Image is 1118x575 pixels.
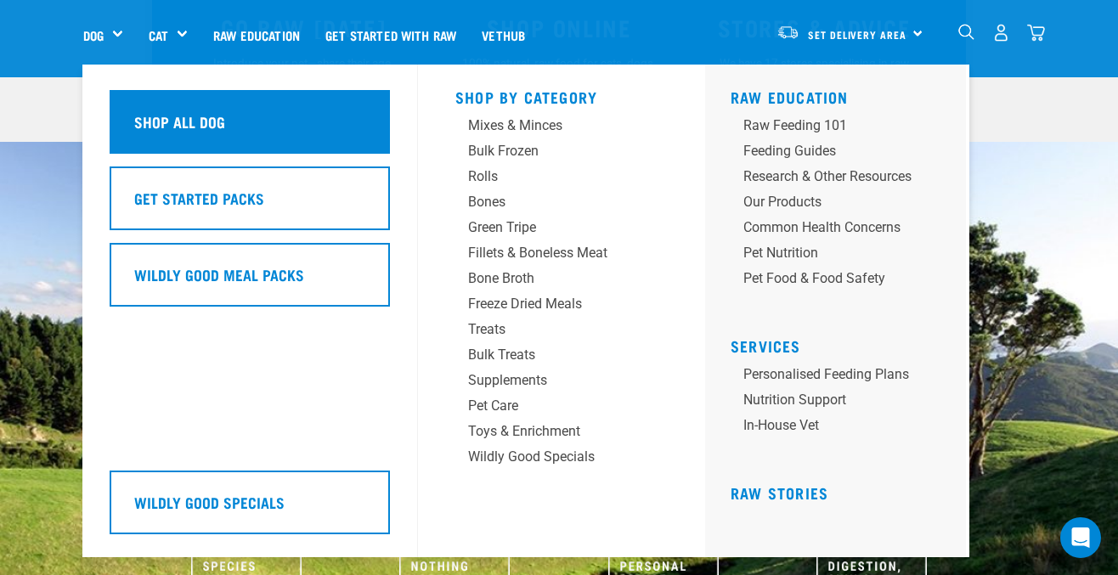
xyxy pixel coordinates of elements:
[468,319,627,340] div: Treats
[455,421,668,447] a: Toys & Enrichment
[731,93,849,101] a: Raw Education
[110,243,390,319] a: Wildly Good Meal Packs
[468,447,627,467] div: Wildly Good Specials
[731,217,952,243] a: Common Health Concerns
[731,364,952,390] a: Personalised Feeding Plans
[83,25,104,45] a: Dog
[743,243,912,263] div: Pet Nutrition
[468,294,627,314] div: Freeze Dried Meals
[743,116,912,136] div: Raw Feeding 101
[1060,517,1101,558] div: Open Intercom Messenger
[731,116,952,141] a: Raw Feeding 101
[134,491,285,513] h5: Wildly Good Specials
[468,421,627,442] div: Toys & Enrichment
[455,166,668,192] a: Rolls
[110,471,390,547] a: Wildly Good Specials
[313,1,469,69] a: Get started with Raw
[455,217,668,243] a: Green Tripe
[468,116,627,136] div: Mixes & Minces
[731,141,952,166] a: Feeding Guides
[455,319,668,345] a: Treats
[455,370,668,396] a: Supplements
[468,345,627,365] div: Bulk Treats
[455,141,668,166] a: Bulk Frozen
[743,217,912,238] div: Common Health Concerns
[468,217,627,238] div: Green Tripe
[468,166,627,187] div: Rolls
[731,192,952,217] a: Our Products
[468,141,627,161] div: Bulk Frozen
[731,337,952,351] h5: Services
[469,1,538,69] a: Vethub
[455,88,668,102] h5: Shop By Category
[731,488,828,497] a: Raw Stories
[134,110,225,132] h5: Shop All Dog
[731,390,952,415] a: Nutrition Support
[455,116,668,141] a: Mixes & Minces
[743,166,912,187] div: Research & Other Resources
[743,192,912,212] div: Our Products
[455,447,668,472] a: Wildly Good Specials
[455,192,668,217] a: Bones
[808,31,906,37] span: Set Delivery Area
[468,370,627,391] div: Supplements
[455,345,668,370] a: Bulk Treats
[468,268,627,289] div: Bone Broth
[731,415,952,441] a: In-house vet
[455,294,668,319] a: Freeze Dried Meals
[455,268,668,294] a: Bone Broth
[149,25,168,45] a: Cat
[743,268,912,289] div: Pet Food & Food Safety
[992,24,1010,42] img: user.png
[468,192,627,212] div: Bones
[200,1,313,69] a: Raw Education
[455,243,668,268] a: Fillets & Boneless Meat
[110,166,390,243] a: Get Started Packs
[731,166,952,192] a: Research & Other Resources
[134,187,264,209] h5: Get Started Packs
[110,90,390,166] a: Shop All Dog
[134,263,304,285] h5: Wildly Good Meal Packs
[468,243,627,263] div: Fillets & Boneless Meat
[1027,24,1045,42] img: home-icon@2x.png
[455,396,668,421] a: Pet Care
[958,24,974,40] img: home-icon-1@2x.png
[468,396,627,416] div: Pet Care
[743,141,912,161] div: Feeding Guides
[776,25,799,40] img: van-moving.png
[731,268,952,294] a: Pet Food & Food Safety
[731,243,952,268] a: Pet Nutrition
